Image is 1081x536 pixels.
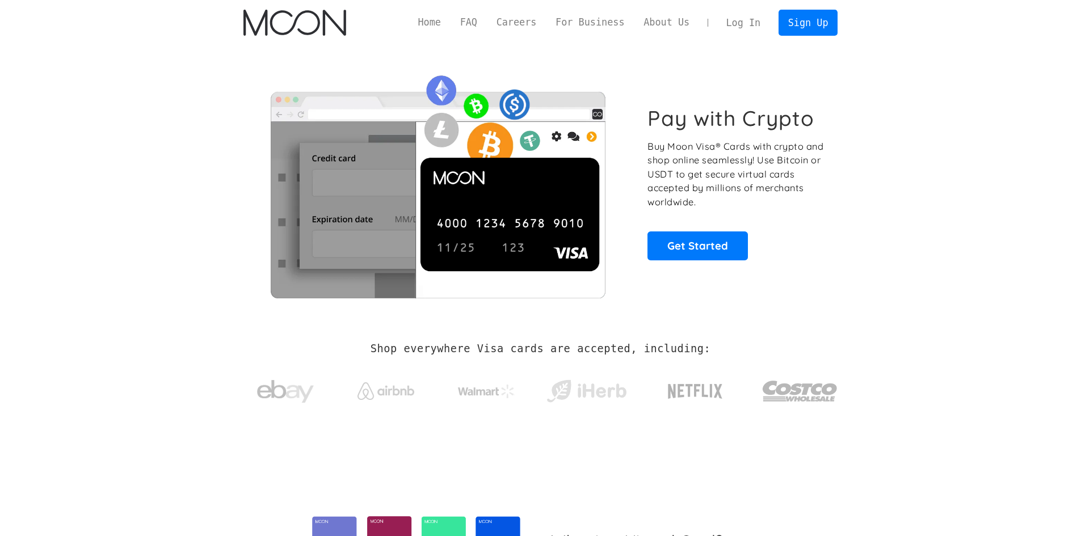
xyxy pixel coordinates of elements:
a: ebay [243,362,328,415]
img: Moon Logo [243,10,346,36]
a: Netflix [645,366,746,411]
a: For Business [546,15,634,29]
a: About Us [634,15,699,29]
img: Costco [762,370,838,412]
a: home [243,10,346,36]
a: Walmart [444,373,528,404]
p: Buy Moon Visa® Cards with crypto and shop online seamlessly! Use Bitcoin or USDT to get secure vi... [647,140,825,209]
img: ebay [257,374,314,410]
a: Log In [717,10,770,35]
a: Home [409,15,451,29]
img: Airbnb [357,382,414,400]
a: Sign Up [779,10,838,35]
img: Walmart [458,385,515,398]
h2: Shop everywhere Visa cards are accepted, including: [371,343,710,355]
img: iHerb [544,377,629,406]
a: Costco [762,358,838,418]
a: Get Started [647,231,748,260]
a: iHerb [544,365,629,412]
img: Moon Cards let you spend your crypto anywhere Visa is accepted. [243,67,632,298]
a: Airbnb [343,371,428,406]
a: FAQ [451,15,487,29]
img: Netflix [667,377,724,406]
h1: Pay with Crypto [647,105,814,131]
a: Careers [487,15,546,29]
